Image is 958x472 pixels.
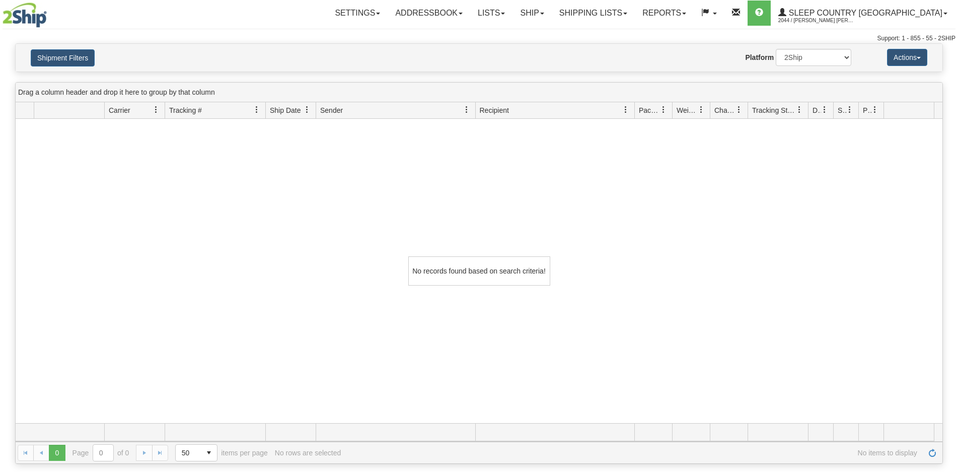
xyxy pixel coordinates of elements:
a: Reports [635,1,694,26]
span: No items to display [348,449,917,457]
span: items per page [175,444,268,461]
a: Carrier filter column settings [148,101,165,118]
span: Packages [639,105,660,115]
a: Addressbook [388,1,470,26]
span: Pickup Status [863,105,871,115]
a: Lists [470,1,512,26]
span: 2044 / [PERSON_NAME] [PERSON_NAME] [778,16,854,26]
a: Packages filter column settings [655,101,672,118]
a: Charge filter column settings [730,101,748,118]
span: Charge [714,105,735,115]
a: Sleep Country [GEOGRAPHIC_DATA] 2044 / [PERSON_NAME] [PERSON_NAME] [771,1,955,26]
span: Page of 0 [72,444,129,461]
label: Platform [745,52,774,62]
a: Shipping lists [552,1,635,26]
a: Weight filter column settings [693,101,710,118]
a: Delivery Status filter column settings [816,101,833,118]
span: Delivery Status [813,105,821,115]
button: Actions [887,49,927,66]
span: Tracking # [169,105,202,115]
div: Support: 1 - 855 - 55 - 2SHIP [3,34,955,43]
div: No records found based on search criteria! [408,256,550,286]
a: Refresh [924,445,940,461]
span: Sleep Country [GEOGRAPHIC_DATA] [786,9,942,17]
iframe: chat widget [935,184,957,287]
span: select [201,445,217,461]
a: Pickup Status filter column settings [866,101,883,118]
a: Recipient filter column settings [617,101,634,118]
span: Carrier [109,105,130,115]
span: 50 [182,448,195,458]
div: No rows are selected [275,449,341,457]
span: Page 0 [49,445,65,461]
span: Sender [320,105,343,115]
a: Shipment Issues filter column settings [841,101,858,118]
span: Tracking Status [752,105,796,115]
span: Shipment Issues [838,105,846,115]
span: Recipient [480,105,509,115]
span: Ship Date [270,105,301,115]
span: Weight [677,105,698,115]
a: Tracking # filter column settings [248,101,265,118]
div: grid grouping header [16,83,942,102]
img: logo2044.jpg [3,3,47,28]
a: Settings [327,1,388,26]
a: Tracking Status filter column settings [791,101,808,118]
a: Sender filter column settings [458,101,475,118]
button: Shipment Filters [31,49,95,66]
span: Page sizes drop down [175,444,217,461]
a: Ship [512,1,551,26]
a: Ship Date filter column settings [299,101,316,118]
